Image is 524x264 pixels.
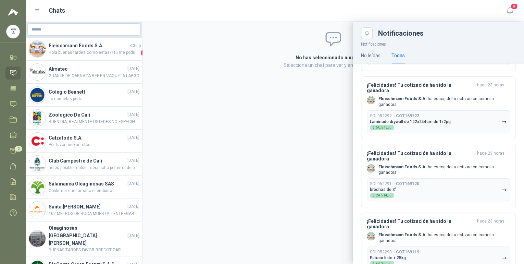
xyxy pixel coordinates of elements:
[361,145,516,207] button: ¡Felicidades! Tu cotización ha sido la ganadorahace 23 horas Company LogoFleischmann Foods S.A. h...
[370,125,394,130] div: $
[391,52,405,59] div: Todas
[477,218,504,229] span: hace 23 horas
[367,218,474,229] h3: ¡Felicidades! Tu cotización ha sido la ganadora
[370,119,451,124] p: Laminade drywall de 122x244cm de 1/2pg
[396,113,419,118] b: COT169122
[477,151,504,161] span: hace 23 horas
[376,126,391,129] span: 50.575
[396,181,419,186] b: COT169120
[367,96,375,104] img: Company Logo
[49,6,65,15] h1: Chats
[367,151,474,161] h3: ¡Felicidades! Tu cotización ha sido la ganadora
[378,96,427,101] b: Fleischmann Foods S.A.
[378,165,427,169] b: Fleischmann Foods S.A.
[367,82,474,93] h3: ¡Felicidades! Tu cotización ha sido la ganadora
[370,187,397,192] p: brochas de 3"
[367,178,510,201] button: SOL052291→COT169120brochas de 3"$24.514,00
[378,232,427,237] b: Fleischmann Foods S.A.
[367,110,510,133] button: SOL052292→COT169122Laminade drywall de 122x244cm de 1/2pg$50.575,00
[376,194,391,197] span: 24.514
[361,52,380,59] div: No leídas
[361,27,373,39] button: Close
[370,181,419,187] p: SOL052291 →
[7,25,20,38] img: Company Logo
[378,30,516,37] div: Notificaciones
[370,250,419,255] p: SOL052290 →
[510,3,518,10] span: 8
[5,144,21,157] a: 2
[387,126,391,129] span: ,00
[378,232,510,244] p: ha escogido tu cotización como la ganadora
[370,113,419,119] p: SOL052292 →
[378,96,510,108] p: ha escogido tu cotización como la ganadora
[361,76,516,139] button: ¡Felicidades! Tu cotización ha sido la ganadorahace 23 horas Company LogoFleischmann Foods S.A. h...
[367,165,375,172] img: Company Logo
[378,164,510,176] p: ha escogido tu cotización como la ganadora
[367,232,375,240] img: Company Logo
[353,39,524,48] p: Notificaciones
[503,5,516,17] button: 8
[477,82,504,93] span: hace 23 horas
[8,8,18,16] img: Logo peakr
[396,250,419,254] b: COT169119
[15,146,22,152] span: 2
[387,194,391,197] span: ,00
[370,193,394,198] div: $
[370,255,406,260] p: Estuco listo x 25kg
